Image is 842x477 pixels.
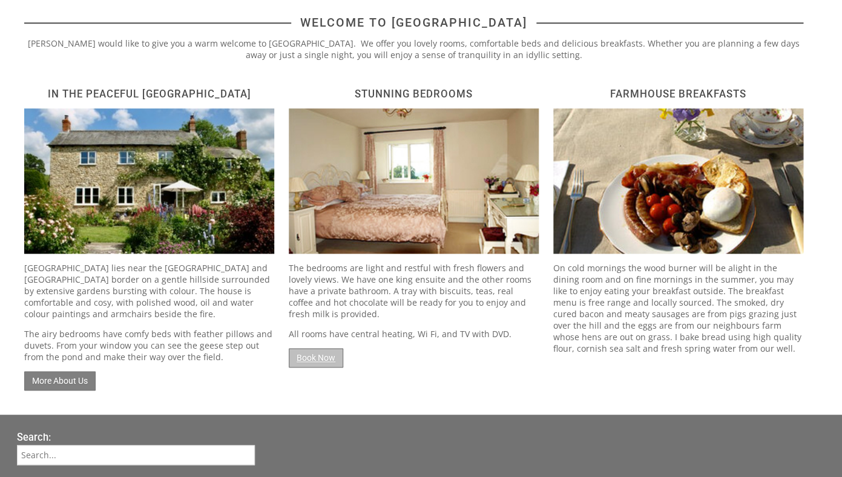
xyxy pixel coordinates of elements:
[24,88,274,100] h2: In the peaceful [GEOGRAPHIC_DATA]
[289,88,539,100] h2: Stunning bedrooms
[291,16,536,30] span: Welcome to [GEOGRAPHIC_DATA]
[17,445,255,465] input: Search...
[289,108,539,254] img: bed-and_breakfast-devon.full.jpg
[289,262,539,320] p: The bedrooms are light and restful with fresh flowers and lovely views. We have one king ensuite ...
[553,108,803,254] img: bed_and_breakfast1devon.full.jpg
[553,262,803,354] p: On cold mornings the wood burner will be alight in the dining room and on fine mornings in the su...
[17,432,255,443] h3: Search:
[24,38,803,61] p: [PERSON_NAME] would like to give you a warm welcome to [GEOGRAPHIC_DATA]. We offer you lovely roo...
[24,108,274,254] img: P6214854.full.jpeg
[24,328,274,363] p: The airy bedrooms have comfy beds with feather pillows and duvets. From your window you can see t...
[24,371,96,390] a: More About Us
[289,348,343,367] a: Book Now
[24,262,274,320] p: [GEOGRAPHIC_DATA] lies near the [GEOGRAPHIC_DATA] and [GEOGRAPHIC_DATA] border on a gentle hillsi...
[553,88,803,100] h2: Farmhouse breakfasts
[289,328,539,340] p: All rooms have central heating, Wi Fi, and TV with DVD.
